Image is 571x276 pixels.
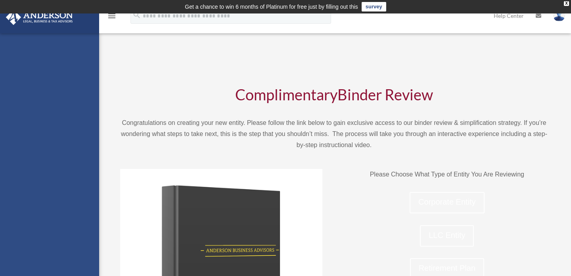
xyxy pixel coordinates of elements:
[235,85,337,103] span: Complimentary
[410,192,485,213] a: Corporate Entity
[132,11,141,19] i: search
[346,169,548,180] p: Please Choose What Type of Entity You Are Reviewing
[362,2,386,11] a: survey
[4,10,75,25] img: Anderson Advisors Platinum Portal
[107,14,117,21] a: menu
[564,1,569,6] div: close
[185,2,358,11] div: Get a chance to win 6 months of Platinum for free just by filling out this
[107,11,117,21] i: menu
[553,10,565,21] img: User Pic
[120,117,548,151] p: Congratulations on creating your new entity. Please follow the link below to gain exclusive acces...
[337,85,433,103] span: Binder Review
[420,225,474,247] a: LLC Entity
